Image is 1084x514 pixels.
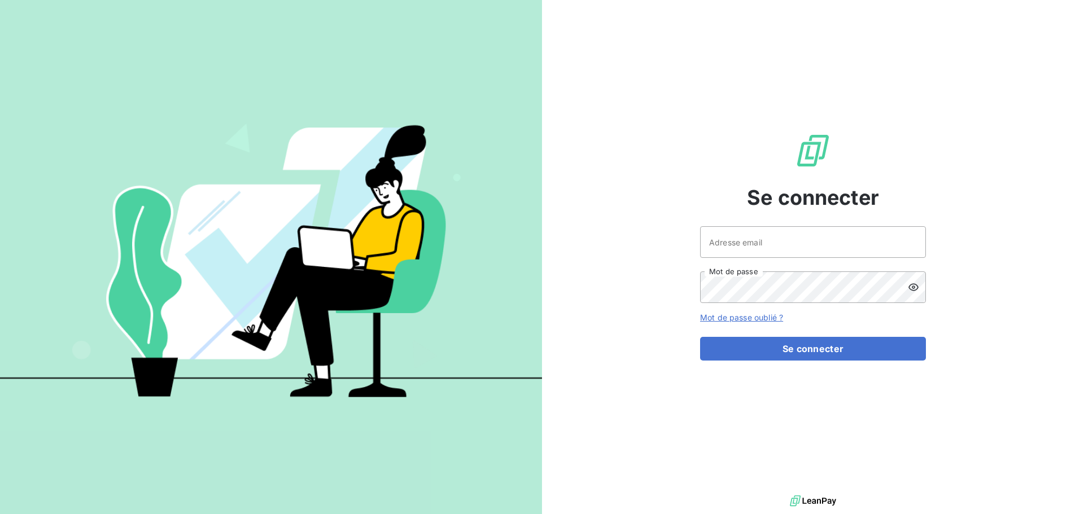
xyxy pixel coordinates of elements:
input: placeholder [700,226,926,258]
img: logo [790,493,836,509]
span: Se connecter [747,182,879,213]
img: Logo LeanPay [795,133,831,169]
a: Mot de passe oublié ? [700,313,783,322]
button: Se connecter [700,337,926,361]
